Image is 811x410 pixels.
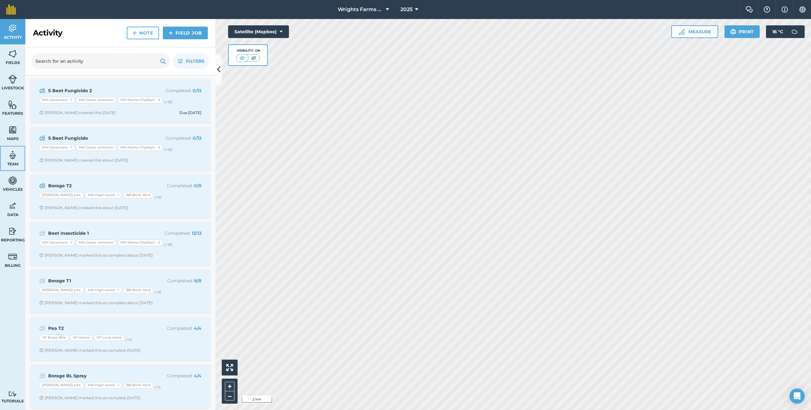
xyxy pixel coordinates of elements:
[225,391,234,400] button: –
[151,325,201,332] p: Completed :
[173,54,209,69] button: Filters
[39,348,43,352] img: Clock with arrow pointing clockwise
[772,25,783,38] span: 16 ° C
[151,87,201,94] p: Completed :
[34,226,207,262] a: Beet Insecticide 1Completed: 13/13MH Gatsmore - 1MH Great commonMH Home Chalkpit - 3(+10)Clock wi...
[39,229,45,237] img: svg+xml;base64,PD94bWwgdmVyc2lvbj0iMS4wIiBlbmNvZGluZz0idXRmLTgiPz4KPCEtLSBHZW5lcmF0b3I6IEFkb2JlIE...
[39,158,128,163] div: [PERSON_NAME] created this about [DATE]
[782,6,788,13] img: svg+xml;base64,PHN2ZyB4bWxucz0iaHR0cDovL3d3dy53My5vcmcvMjAwMC9zdmciIHdpZHRoPSIxNyIgaGVpZ2h0PSIxNy...
[94,335,125,341] div: VF Love roses
[32,54,170,69] input: Search for an activity
[151,277,201,284] p: Completed :
[48,182,149,189] strong: Borage T2
[123,192,153,198] div: BB Brick Yard
[48,135,149,142] strong: S Beet Fungicide
[766,25,805,38] button: 16 °C
[85,192,122,198] div: AW High wood - 1
[151,135,201,142] p: Completed :
[39,205,128,210] div: [PERSON_NAME] created this about [DATE]
[39,301,43,305] img: Clock with arrow pointing clockwise
[238,55,246,61] img: svg+xml;base64,PHN2ZyB4bWxucz0iaHR0cDovL3d3dy53My5vcmcvMjAwMC9zdmciIHdpZHRoPSI1MCIgaGVpZ2h0PSI0MC...
[39,395,140,400] div: [PERSON_NAME] marked this as complete [DATE]
[33,28,62,38] h2: Activity
[179,110,201,115] div: Due [DATE]
[338,6,383,13] span: Wrights Farms Contracting
[163,27,208,39] a: Field Job
[730,28,736,35] img: svg+xml;base64,PHN2ZyB4bWxucz0iaHR0cDovL3d3dy53My5vcmcvMjAwMC9zdmciIHdpZHRoPSIxOSIgaGVpZ2h0PSIyNC...
[193,88,201,93] strong: 0 / 13
[8,252,17,261] img: svg+xml;base64,PD94bWwgdmVyc2lvbj0iMS4wIiBlbmNvZGluZz0idXRmLTgiPz4KPCEtLSBHZW5lcmF0b3I6IEFkb2JlIE...
[671,25,718,38] button: Measure
[8,125,17,135] img: svg+xml;base64,PHN2ZyB4bWxucz0iaHR0cDovL3d3dy53My5vcmcvMjAwMC9zdmciIHdpZHRoPSI1NiIgaGVpZ2h0PSI2MC...
[8,227,17,236] img: svg+xml;base64,PD94bWwgdmVyc2lvbj0iMS4wIiBlbmNvZGluZz0idXRmLTgiPz4KPCEtLSBHZW5lcmF0b3I6IEFkb2JlIE...
[76,144,116,151] div: MH Great common
[39,192,84,198] div: [PERSON_NAME] pits
[118,97,163,103] div: MH Home Chalkpit - 3
[39,382,84,388] div: [PERSON_NAME] pits
[8,151,17,160] img: svg+xml;base64,PD94bWwgdmVyc2lvbj0iMS4wIiBlbmNvZGluZz0idXRmLTgiPz4KPCEtLSBHZW5lcmF0b3I6IEFkb2JlIE...
[8,24,17,33] img: svg+xml;base64,PD94bWwgdmVyc2lvbj0iMS4wIiBlbmNvZGluZz0idXRmLTgiPz4KPCEtLSBHZW5lcmF0b3I6IEFkb2JlIE...
[70,335,93,341] div: VF Home
[48,325,149,332] strong: Pea T2
[39,324,45,332] img: svg+xml;base64,PD94bWwgdmVyc2lvbj0iMS4wIiBlbmNvZGluZz0idXRmLTgiPz4KPCEtLSBHZW5lcmF0b3I6IEFkb2JlIE...
[48,372,149,379] strong: Borage BL Spray
[228,25,289,38] button: Satellite (Mapbox)
[85,382,122,388] div: AW High wood - 1
[39,253,153,258] div: [PERSON_NAME] marked this as complete about [DATE]
[151,182,201,189] p: Completed :
[186,58,204,65] span: Filters
[192,230,201,236] strong: 13 / 13
[164,147,172,152] small: (+ 10 )
[8,201,17,211] img: svg+xml;base64,PD94bWwgdmVyc2lvbj0iMS4wIiBlbmNvZGluZz0idXRmLTgiPz4KPCEtLSBHZW5lcmF0b3I6IEFkb2JlIE...
[226,364,233,371] img: Four arrows, one pointing top left, one top right, one bottom right and the last bottom left
[194,325,201,331] strong: 4 / 4
[725,25,760,38] button: Print
[169,29,173,37] img: svg+xml;base64,PHN2ZyB4bWxucz0iaHR0cDovL3d3dy53My5vcmcvMjAwMC9zdmciIHdpZHRoPSIxNCIgaGVpZ2h0PSIyNC...
[799,6,806,13] img: A cog icon
[39,372,45,380] img: svg+xml;base64,PD94bWwgdmVyc2lvbj0iMS4wIiBlbmNvZGluZz0idXRmLTgiPz4KPCEtLSBHZW5lcmF0b3I6IEFkb2JlIE...
[8,74,17,84] img: svg+xml;base64,PD94bWwgdmVyc2lvbj0iMS4wIiBlbmNvZGluZz0idXRmLTgiPz4KPCEtLSBHZW5lcmF0b3I6IEFkb2JlIE...
[39,182,45,189] img: svg+xml;base64,PD94bWwgdmVyc2lvbj0iMS4wIiBlbmNvZGluZz0idXRmLTgiPz4KPCEtLSBHZW5lcmF0b3I6IEFkb2JlIE...
[34,83,207,119] a: S Beet Fungicide 2Completed: 0/13MH Gatsmore - 1MH Great commonMH Home Chalkpit - 3(+10)Clock wit...
[155,195,162,199] small: (+ 6 )
[6,4,16,15] img: fieldmargin Logo
[8,49,17,59] img: svg+xml;base64,PHN2ZyB4bWxucz0iaHR0cDovL3d3dy53My5vcmcvMjAwMC9zdmciIHdpZHRoPSI1NiIgaGVpZ2h0PSI2MC...
[160,57,166,65] img: svg+xml;base64,PHN2ZyB4bWxucz0iaHR0cDovL3d3dy53My5vcmcvMjAwMC9zdmciIHdpZHRoPSIxOSIgaGVpZ2h0PSIyNC...
[118,144,163,151] div: MH Home Chalkpit - 3
[39,134,45,142] img: svg+xml;base64,PD94bWwgdmVyc2lvbj0iMS4wIiBlbmNvZGluZz0idXRmLTgiPz4KPCEtLSBHZW5lcmF0b3I6IEFkb2JlIE...
[745,6,753,13] img: Two speech bubbles overlapping with the left bubble in the forefront
[8,176,17,185] img: svg+xml;base64,PD94bWwgdmVyc2lvbj0iMS4wIiBlbmNvZGluZz0idXRmLTgiPz4KPCEtLSBHZW5lcmF0b3I6IEFkb2JlIE...
[155,290,161,294] small: (+ 5 )
[8,100,17,109] img: svg+xml;base64,PHN2ZyB4bWxucz0iaHR0cDovL3d3dy53My5vcmcvMjAwMC9zdmciIHdpZHRoPSI1NiIgaGVpZ2h0PSI2MC...
[194,373,201,379] strong: 4 / 4
[788,25,801,38] img: svg+xml;base64,PD94bWwgdmVyc2lvbj0iMS4wIiBlbmNvZGluZz0idXRmLTgiPz4KPCEtLSBHZW5lcmF0b3I6IEFkb2JlIE...
[39,111,43,115] img: Clock with arrow pointing clockwise
[123,287,153,293] div: BB Brick Yard
[39,206,43,210] img: Clock with arrow pointing clockwise
[48,87,149,94] strong: S Beet Fungicide 2
[8,391,17,397] img: svg+xml;base64,PD94bWwgdmVyc2lvbj0iMS4wIiBlbmNvZGluZz0idXRmLTgiPz4KPCEtLSBHZW5lcmF0b3I6IEFkb2JlIE...
[39,335,69,341] div: VF Brass Bits
[76,240,116,246] div: MH Great common
[39,158,43,162] img: Clock with arrow pointing clockwise
[236,48,260,53] div: Visibility: On
[123,382,153,388] div: BB Brick Yard
[763,6,771,13] img: A question mark icon
[39,144,75,151] div: MH Gatsmore - 1
[39,240,75,246] div: MH Gatsmore - 1
[194,278,201,284] strong: 8 / 8
[34,131,207,167] a: S Beet FungicideCompleted: 0/13MH Gatsmore - 1MH Great commonMH Home Chalkpit - 3(+10)Clock with ...
[39,97,75,103] div: MH Gatsmore - 1
[76,97,116,103] div: MH Great common
[34,178,207,214] a: Borage T2Completed: 0/9[PERSON_NAME] pitsAW High wood - 1BB Brick Yard(+6)Clock with arrow pointi...
[48,277,149,284] strong: Borage T1
[34,273,207,309] a: Borage T1Completed: 8/8[PERSON_NAME] pitsAW High wood - 1BB Brick Yard(+5)Clock with arrow pointi...
[400,6,412,13] span: 2025
[39,110,116,115] div: [PERSON_NAME] created this [DATE]
[39,253,43,257] img: Clock with arrow pointing clockwise
[155,385,161,389] small: (+ 1 )
[225,382,234,391] button: +
[164,100,172,104] small: (+ 10 )
[34,321,207,357] a: Pea T2Completed: 4/4VF Brass BitsVF HomeVF Love roses(+1)Clock with arrow pointing clockwise[PERS...
[151,230,201,237] p: Completed :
